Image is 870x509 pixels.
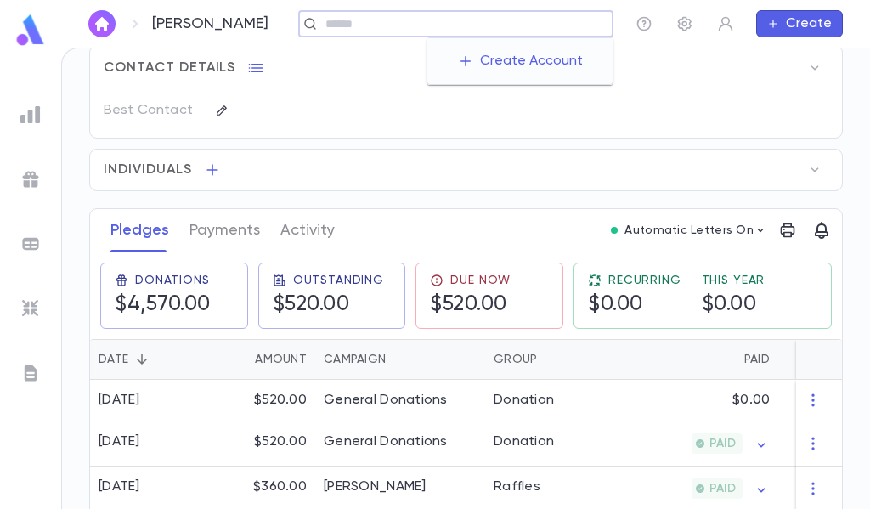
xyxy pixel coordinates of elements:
div: [DATE] [99,433,140,450]
button: Sort [128,346,155,373]
div: Paid [744,339,770,380]
img: reports_grey.c525e4749d1bce6a11f5fe2a8de1b229.svg [20,105,41,125]
img: imports_grey.530a8a0e642e233f2baf0ef88e8c9fcb.svg [20,298,41,319]
button: Sort [386,346,413,373]
button: Automatic Letters On [604,218,774,242]
div: Donation [494,392,554,409]
button: Create [756,10,843,37]
button: Sort [717,346,744,373]
button: Payments [189,209,260,252]
div: Date [99,339,128,380]
h5: $520.00 [430,292,507,318]
div: Group [485,339,613,380]
p: $0.00 [732,392,770,409]
span: Donations [135,274,210,287]
div: Raffles [494,478,540,495]
div: Group [494,339,537,380]
h5: $0.00 [588,292,643,318]
button: Pledges [110,209,169,252]
div: [DATE] [99,392,140,409]
div: Campaign [324,339,386,380]
button: Create Account [444,45,596,77]
div: $520.00 [205,421,315,467]
button: Activity [280,209,335,252]
button: Sort [228,346,255,373]
div: General Donations [324,392,448,409]
p: [PERSON_NAME] [152,14,268,33]
span: Individuals [104,161,192,178]
span: Recurring [608,274,681,287]
div: Amount [205,339,315,380]
button: Sort [537,346,564,373]
h5: $520.00 [273,292,350,318]
div: Paid [613,339,778,380]
button: Sort [787,346,814,373]
img: home_white.a664292cf8c1dea59945f0da9f25487c.svg [92,17,112,31]
img: batches_grey.339ca447c9d9533ef1741baa751efc33.svg [20,234,41,254]
div: Campaign [315,339,485,380]
div: [DATE] [99,478,140,495]
div: Lev Eliyahu [324,478,427,495]
span: Due Now [450,274,511,287]
div: Donation [494,433,554,450]
div: General Donations [324,433,448,450]
span: Contact Details [104,59,235,76]
div: $520.00 [205,380,315,421]
img: logo [14,14,48,47]
span: This Year [702,274,765,287]
img: letters_grey.7941b92b52307dd3b8a917253454ce1c.svg [20,363,41,383]
h5: $0.00 [702,292,757,318]
span: PAID [703,437,743,450]
span: PAID [703,482,743,495]
h5: $4,570.00 [115,292,211,318]
img: campaigns_grey.99e729a5f7ee94e3726e6486bddda8f1.svg [20,169,41,189]
div: Amount [255,339,307,380]
p: Best Contact [104,97,201,124]
div: Date [90,339,205,380]
p: Automatic Letters On [624,223,754,237]
span: Outstanding [293,274,384,287]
